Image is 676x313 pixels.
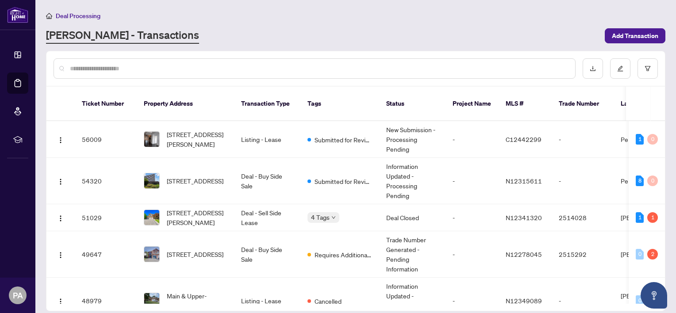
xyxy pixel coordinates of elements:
[54,294,68,308] button: Logo
[379,204,446,231] td: Deal Closed
[7,7,28,23] img: logo
[331,215,336,220] span: down
[506,297,542,305] span: N12349089
[234,231,300,278] td: Deal - Buy Side Sale
[552,158,614,204] td: -
[46,28,199,44] a: [PERSON_NAME] - Transactions
[647,134,658,145] div: 0
[144,210,159,225] img: thumbnail-img
[379,158,446,204] td: Information Updated - Processing Pending
[57,298,64,305] img: Logo
[506,177,542,185] span: N12315611
[234,121,300,158] td: Listing - Lease
[56,12,100,20] span: Deal Processing
[552,87,614,121] th: Trade Number
[617,65,623,72] span: edit
[552,231,614,278] td: 2515292
[57,252,64,259] img: Logo
[446,204,499,231] td: -
[57,137,64,144] img: Logo
[144,247,159,262] img: thumbnail-img
[46,13,52,19] span: home
[610,58,630,79] button: edit
[499,87,552,121] th: MLS #
[54,132,68,146] button: Logo
[144,173,159,188] img: thumbnail-img
[54,247,68,261] button: Logo
[234,158,300,204] td: Deal - Buy Side Sale
[75,121,137,158] td: 56009
[54,174,68,188] button: Logo
[144,132,159,147] img: thumbnail-img
[57,178,64,185] img: Logo
[636,249,644,260] div: 0
[446,87,499,121] th: Project Name
[647,249,658,260] div: 2
[57,215,64,222] img: Logo
[54,210,68,225] button: Logo
[446,231,499,278] td: -
[638,58,658,79] button: filter
[636,212,644,223] div: 1
[167,291,227,310] span: Main & Upper-[STREET_ADDRESS]
[647,212,658,223] div: 1
[315,176,372,186] span: Submitted for Review
[315,296,342,306] span: Cancelled
[605,28,665,43] button: Add Transaction
[167,249,223,259] span: [STREET_ADDRESS]
[75,87,137,121] th: Ticket Number
[311,212,330,222] span: 4 Tags
[446,158,499,204] td: -
[315,250,372,260] span: Requires Additional Docs
[636,176,644,186] div: 8
[590,65,596,72] span: download
[636,134,644,145] div: 1
[75,231,137,278] td: 49647
[552,204,614,231] td: 2514028
[552,121,614,158] td: -
[506,250,542,258] span: N12278045
[75,204,137,231] td: 51029
[300,87,379,121] th: Tags
[315,135,372,145] span: Submitted for Review
[446,121,499,158] td: -
[234,87,300,121] th: Transaction Type
[75,158,137,204] td: 54320
[144,293,159,308] img: thumbnail-img
[137,87,234,121] th: Property Address
[379,121,446,158] td: New Submission - Processing Pending
[647,176,658,186] div: 0
[612,29,658,43] span: Add Transaction
[379,231,446,278] td: Trade Number Generated - Pending Information
[167,130,227,149] span: [STREET_ADDRESS][PERSON_NAME]
[167,176,223,186] span: [STREET_ADDRESS]
[234,204,300,231] td: Deal - Sell Side Lease
[645,65,651,72] span: filter
[379,87,446,121] th: Status
[167,208,227,227] span: [STREET_ADDRESS][PERSON_NAME]
[13,289,23,302] span: PA
[636,295,644,306] div: 0
[641,282,667,309] button: Open asap
[583,58,603,79] button: download
[506,214,542,221] span: N12341320
[506,135,542,143] span: C12442299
